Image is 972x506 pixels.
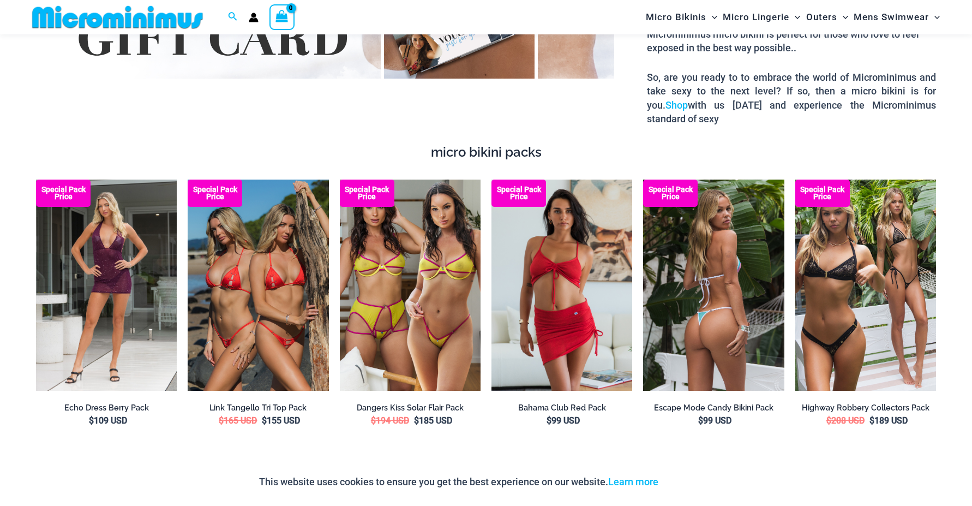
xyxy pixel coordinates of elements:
img: Dangers kiss Solar Flair Pack [340,180,481,391]
span: $ [262,415,267,426]
bdi: 109 USD [89,415,127,426]
img: Collection Pack [795,180,936,391]
bdi: 165 USD [219,415,257,426]
bdi: 99 USD [698,415,731,426]
bdi: 155 USD [262,415,300,426]
span: Menu Toggle [837,3,848,31]
span: Menu Toggle [706,3,717,31]
a: Bikini Pack Bikini Pack BBikini Pack B [188,180,328,391]
span: Micro Lingerie [723,3,789,31]
span: $ [89,415,94,426]
img: Bikini Pack [188,180,328,391]
a: OutersMenu ToggleMenu Toggle [803,3,851,31]
a: Echo Dress Berry Pack [36,403,177,413]
span: Mens Swimwear [854,3,929,31]
h4: micro bikini packs [36,145,936,160]
a: Micro LingerieMenu ToggleMenu Toggle [720,3,803,31]
img: Escape Mode Candy 3151 Top 4151 Bottom 04 [643,180,784,391]
span: Outers [806,3,837,31]
a: Bahama Club Red Pack [491,403,632,413]
a: Highway Robbery Collectors Pack [795,403,936,413]
span: $ [219,415,224,426]
a: Dangers Kiss Solar Flair Pack [340,403,481,413]
bdi: 189 USD [869,415,908,426]
b: Special Pack Price [491,186,546,200]
bdi: 194 USD [371,415,409,426]
a: Learn more [608,476,658,487]
button: Accept [667,469,713,495]
b: Special Pack Price [36,186,91,200]
a: Shop [665,99,688,111]
span: $ [414,415,419,426]
b: Special Pack Price [340,186,394,200]
b: Special Pack Price [795,186,850,200]
b: Special Pack Price [188,186,242,200]
a: Link Tangello Tri Top Pack [188,403,328,413]
a: Escape Mode Candy Bikini Pack [643,403,784,413]
a: Echo Berry 5671 Dress 682 Thong 02 Echo Berry 5671 Dress 682 Thong 05Echo Berry 5671 Dress 682 Th... [36,180,177,391]
a: Mens SwimwearMenu ToggleMenu Toggle [851,3,943,31]
a: View Shopping Cart, empty [269,4,295,29]
nav: Site Navigation [641,2,944,33]
span: $ [547,415,551,426]
span: $ [826,415,831,426]
bdi: 185 USD [414,415,452,426]
span: Menu Toggle [789,3,800,31]
span: Micro Bikinis [646,3,706,31]
a: Escape Mode Candy 3151 Top 4151 Bottom 02 Escape Mode Candy 3151 Top 4151 Bottom 04Escape Mode Ca... [643,180,784,391]
a: Collection Pack Highway Robbery Black Gold 823 One Piece Monokini 11Highway Robbery Black Gold 82... [795,180,936,391]
a: Account icon link [249,13,259,22]
a: Bahama Club Red 9170 Crop Top 5404 Skirt 01 Bahama Club Red 9170 Crop Top 5404 Skirt 05Bahama Clu... [491,180,632,391]
span: $ [869,415,874,426]
p: So, are you ready to to embrace the world of Microminimus and take sexy to the next level? If so,... [647,70,936,126]
img: Echo Berry 5671 Dress 682 Thong 02 [36,180,177,391]
span: $ [698,415,703,426]
img: Bahama Club Red 9170 Crop Top 5404 Skirt 01 [491,180,632,391]
img: MM SHOP LOGO FLAT [28,5,207,29]
bdi: 208 USD [826,415,865,426]
a: Dangers kiss Solar Flair Pack Dangers Kiss Solar Flair 1060 Bra 6060 Thong 1760 Garter 03Dangers ... [340,180,481,391]
a: Search icon link [228,10,238,24]
span: $ [371,415,376,426]
bdi: 99 USD [547,415,580,426]
p: This website uses cookies to ensure you get the best experience on our website. [259,474,658,490]
span: Menu Toggle [929,3,940,31]
a: Micro BikinisMenu ToggleMenu Toggle [643,3,720,31]
b: Special Pack Price [643,186,698,200]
